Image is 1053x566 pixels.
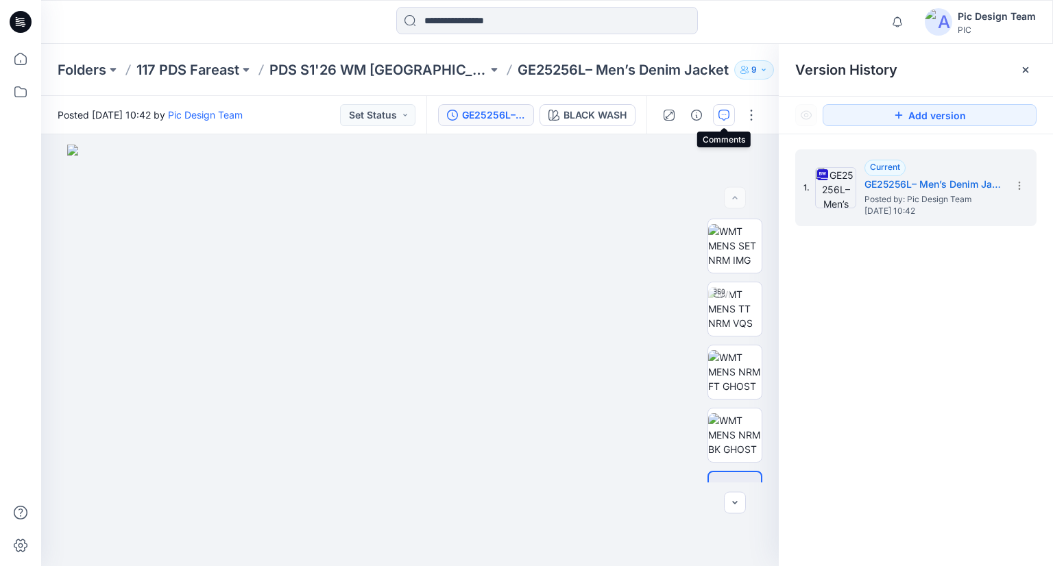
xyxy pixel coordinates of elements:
a: 117 PDS Fareast [136,60,239,79]
button: GE25256L– Men’s Denim Jacket [438,104,534,126]
button: BLACK WASH [540,104,636,126]
img: WMT MENS SET NRM IMG [708,224,762,267]
span: Posted [DATE] 10:42 by [58,108,243,122]
a: Pic Design Team [168,109,243,121]
button: Show Hidden Versions [795,104,817,126]
div: BLACK WASH [564,108,627,123]
a: Folders [58,60,106,79]
span: 1. [803,182,810,194]
span: Current [870,162,900,172]
button: 9 [734,60,774,79]
img: GE25256L– Men’s Denim Jacket [815,167,856,208]
div: GE25256L– Men’s Denim Jacket [462,108,525,123]
span: Version History [795,62,897,78]
p: GE25256L– Men’s Denim Jacket [518,60,729,79]
img: eyJhbGciOiJIUzI1NiIsImtpZCI6IjAiLCJzbHQiOiJzZXMiLCJ0eXAiOiJKV1QifQ.eyJkYXRhIjp7InR5cGUiOiJzdG9yYW... [67,145,753,566]
div: PIC [958,25,1036,35]
img: avatar [925,8,952,36]
button: Close [1020,64,1031,75]
img: WMT MENS NRM FT GHOST [708,350,762,393]
button: Details [686,104,707,126]
p: 9 [751,62,757,77]
button: Add version [823,104,1037,126]
span: Posted by: Pic Design Team [864,193,1002,206]
img: WMT MENS TT NRM VQS [708,287,762,330]
span: [DATE] 10:42 [864,206,1002,216]
div: Pic Design Team [958,8,1036,25]
a: PDS S1'26 WM [GEOGRAPHIC_DATA] 20250522_117_GC [269,60,487,79]
h5: GE25256L– Men’s Denim Jacket [864,176,1002,193]
img: WMT MENS NRM BK GHOST [708,413,762,456]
